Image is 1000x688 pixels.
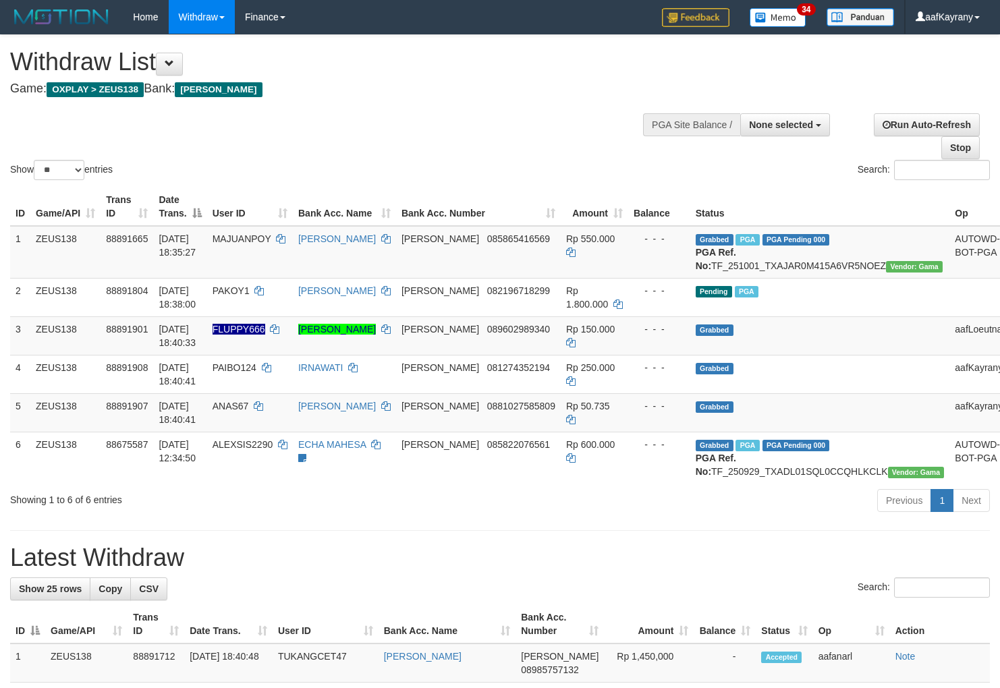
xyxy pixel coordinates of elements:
[762,440,830,451] span: PGA Pending
[696,234,733,246] span: Grabbed
[159,324,196,348] span: [DATE] 18:40:33
[30,393,101,432] td: ZEUS138
[10,544,990,571] h1: Latest Withdraw
[858,577,990,598] label: Search:
[19,583,82,594] span: Show 25 rows
[634,399,685,413] div: - - -
[827,8,894,26] img: panduan.png
[30,355,101,393] td: ZEUS138
[694,643,756,683] td: -
[401,401,479,411] span: [PERSON_NAME]
[749,119,813,130] span: None selected
[756,605,812,643] th: Status: activate to sort column ascending
[106,439,148,450] span: 88675587
[643,113,740,136] div: PGA Site Balance /
[10,393,30,432] td: 5
[877,489,931,512] a: Previous
[696,247,736,271] b: PGA Ref. No:
[30,432,101,484] td: ZEUS138
[99,583,122,594] span: Copy
[487,233,550,244] span: Copy 085865416569 to clipboard
[47,82,144,97] span: OXPLAY > ZEUS138
[106,233,148,244] span: 88891665
[30,278,101,316] td: ZEUS138
[634,361,685,374] div: - - -
[159,439,196,463] span: [DATE] 12:34:50
[487,362,550,373] span: Copy 081274352194 to clipboard
[139,583,159,594] span: CSV
[159,233,196,258] span: [DATE] 18:35:27
[628,188,690,226] th: Balance
[750,8,806,27] img: Button%20Memo.svg
[10,432,30,484] td: 6
[45,643,128,683] td: ZEUS138
[10,355,30,393] td: 4
[858,160,990,180] label: Search:
[401,362,479,373] span: [PERSON_NAME]
[813,605,890,643] th: Op: activate to sort column ascending
[894,160,990,180] input: Search:
[604,605,694,643] th: Amount: activate to sort column ascending
[566,324,615,335] span: Rp 150.000
[797,3,815,16] span: 34
[10,278,30,316] td: 2
[487,439,550,450] span: Copy 085822076561 to clipboard
[696,453,736,477] b: PGA Ref. No:
[213,285,250,296] span: PAKOY1
[298,233,376,244] a: [PERSON_NAME]
[740,113,830,136] button: None selected
[30,226,101,279] td: ZEUS138
[106,324,148,335] span: 88891901
[696,401,733,413] span: Grabbed
[813,643,890,683] td: aafanarl
[401,439,479,450] span: [PERSON_NAME]
[888,467,945,478] span: Vendor URL: https://trx31.1velocity.biz
[213,233,271,244] span: MAJUANPOY
[384,651,462,662] a: [PERSON_NAME]
[273,643,379,683] td: TUKANGCET47
[762,234,830,246] span: PGA Pending
[696,363,733,374] span: Grabbed
[213,439,273,450] span: ALEXSIS2290
[604,643,694,683] td: Rp 1,450,000
[890,605,990,643] th: Action
[735,440,759,451] span: Marked by aafpengsreynich
[634,322,685,336] div: - - -
[159,285,196,310] span: [DATE] 18:38:00
[10,605,45,643] th: ID: activate to sort column descending
[213,401,249,411] span: ANAS67
[894,577,990,598] input: Search:
[10,488,407,507] div: Showing 1 to 6 of 6 entries
[561,188,628,226] th: Amount: activate to sort column ascending
[298,324,376,335] a: [PERSON_NAME]
[696,440,733,451] span: Grabbed
[634,438,685,451] div: - - -
[293,188,396,226] th: Bank Acc. Name: activate to sort column ascending
[34,160,84,180] select: Showentries
[401,233,479,244] span: [PERSON_NAME]
[10,160,113,180] label: Show entries
[159,362,196,386] span: [DATE] 18:40:41
[634,284,685,297] div: - - -
[10,316,30,355] td: 3
[298,401,376,411] a: [PERSON_NAME]
[30,316,101,355] td: ZEUS138
[487,285,550,296] span: Copy 082196718299 to clipboard
[10,82,653,96] h4: Game: Bank:
[566,439,615,450] span: Rp 600.000
[521,651,599,662] span: [PERSON_NAME]
[396,188,561,226] th: Bank Acc. Number: activate to sort column ascending
[379,605,516,643] th: Bank Acc. Name: activate to sort column ascending
[30,188,101,226] th: Game/API: activate to sort column ascending
[690,432,950,484] td: TF_250929_TXADL01SQL0CCQHLKCLK
[487,401,555,411] span: Copy 0881027585809 to clipboard
[634,232,685,246] div: - - -
[566,362,615,373] span: Rp 250.000
[930,489,953,512] a: 1
[130,577,167,600] a: CSV
[401,324,479,335] span: [PERSON_NAME]
[735,234,759,246] span: Marked by aafanarl
[690,226,950,279] td: TF_251001_TXAJAR0M415A6VR5NOEZ
[401,285,479,296] span: [PERSON_NAME]
[566,285,608,310] span: Rp 1.800.000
